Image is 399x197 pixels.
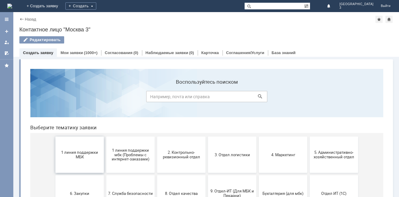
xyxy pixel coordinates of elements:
[32,163,77,173] span: Отдел-ИТ (Битрикс24 и CRM)
[134,166,178,170] span: Финансовый отдел
[2,48,12,58] a: Мои согласования
[121,27,242,38] input: Например, почта или справка
[30,150,78,186] button: Отдел-ИТ (Битрикс24 и CRM)
[81,150,129,186] button: Отдел-ИТ (Офис)
[201,50,219,55] a: Карточка
[189,50,194,55] div: (0)
[183,73,231,109] button: 3. Отдел логистики
[5,60,358,66] header: Выберите тематику заявки
[30,111,78,147] button: 6. Закупки
[81,111,129,147] button: 7. Служба безопасности
[30,73,78,109] button: 1 линия поддержки МБК
[83,166,127,170] span: Отдел-ИТ (Офис)
[284,150,333,186] button: [PERSON_NAME]. Услуги ИТ для МБК (оформляет L1)
[121,15,242,21] label: Воспользуйтесь поиском
[19,27,393,33] div: Контактное лицо "Москва 3"
[375,16,383,23] div: Добавить в избранное
[2,37,12,47] a: Мои заявки
[286,86,331,95] span: 5. Административно-хозяйственный отдел
[226,50,264,55] a: Соглашения/Услуги
[25,17,36,21] a: Назад
[339,6,374,10] span: 3
[132,150,180,186] button: Финансовый отдел
[233,111,282,147] button: Бухгалтерия (для мбк)
[233,150,282,186] button: Это соглашение не активно!
[286,127,331,131] span: Отдел ИТ (1С)
[83,127,127,131] span: 7. Служба безопасности
[183,111,231,147] button: 9. Отдел-ИТ (Для МБК и Пекарни)
[286,161,331,175] span: [PERSON_NAME]. Услуги ИТ для МБК (оформляет L1)
[235,127,280,131] span: Бухгалтерия (для мбк)
[184,88,229,93] span: 3. Отдел логистики
[132,73,180,109] button: 2. Контрольно-ревизионный отдел
[134,86,178,95] span: 2. Контрольно-ревизионный отдел
[235,163,280,173] span: Это соглашение не активно!
[7,4,12,8] img: logo
[304,3,310,8] span: Расширенный поиск
[32,127,77,131] span: 6. Закупки
[105,50,133,55] a: Согласования
[339,2,374,6] span: [GEOGRAPHIC_DATA]
[32,86,77,95] span: 1 линия поддержки МБК
[83,84,127,97] span: 1 линия поддержки мбк (Проблемы с интернет-заказами)
[272,50,295,55] a: База знаний
[284,111,333,147] button: Отдел ИТ (1С)
[2,27,12,36] a: Создать заявку
[65,2,96,10] div: Создать
[233,73,282,109] button: 4. Маркетинг
[23,50,53,55] a: Создать заявку
[146,50,188,55] a: Наблюдаемые заявки
[134,127,178,131] span: 8. Отдел качества
[184,166,229,170] span: Франчайзинг
[7,4,12,8] a: Перейти на домашнюю страницу
[134,50,138,55] div: (0)
[385,16,393,23] div: Сделать домашней страницей
[132,111,180,147] button: 8. Отдел качества
[235,88,280,93] span: 4. Маркетинг
[81,73,129,109] button: 1 линия поддержки мбк (Проблемы с интернет-заказами)
[183,150,231,186] button: Франчайзинг
[284,73,333,109] button: 5. Административно-хозяйственный отдел
[61,50,83,55] a: Мои заявки
[184,125,229,134] span: 9. Отдел-ИТ (Для МБК и Пекарни)
[84,50,97,55] div: (1000+)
